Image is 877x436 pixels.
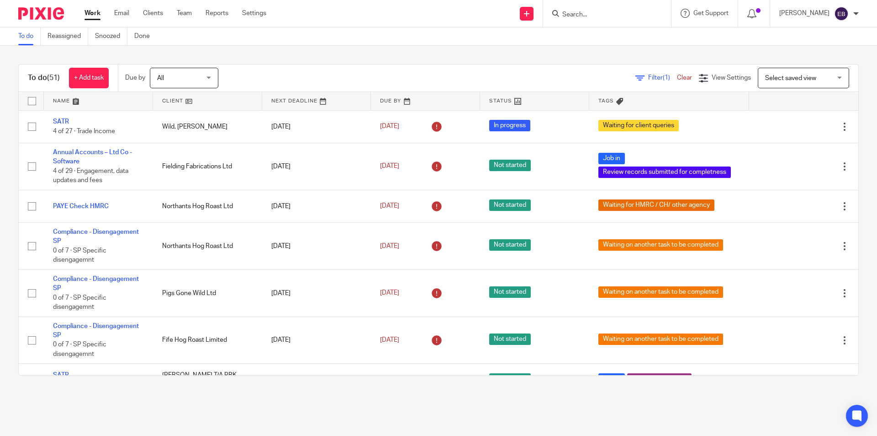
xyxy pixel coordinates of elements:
a: Email [114,9,129,18]
span: Filter [648,75,677,81]
span: (51) [47,74,60,81]
a: Team [177,9,192,18]
td: [DATE] [262,269,371,317]
a: + Add task [69,68,109,88]
h1: To do [28,73,60,83]
td: Northants Hog Roast Ltd [153,190,262,222]
a: Compliance - Disengagement SP [53,276,139,291]
span: [DATE] [380,163,399,170]
td: [DATE] [262,110,371,143]
span: 0 of 7 · SP Specific disengagemnt [53,248,106,264]
td: Northants Hog Roast Ltd [153,223,262,270]
td: Fife Hog Roast Limited [153,317,262,364]
input: Search [561,11,644,19]
span: Waiting on another task to be completed [598,286,723,298]
a: Settings [242,9,266,18]
a: Compliance - Disengagement SP [53,229,139,244]
span: Not started [489,334,531,345]
td: [DATE] [262,317,371,364]
td: [DATE] [262,223,371,270]
span: All [157,75,164,81]
a: Reports [206,9,228,18]
td: Fielding Fabrications Ltd [153,143,262,190]
a: SATR [53,372,69,378]
span: Waiting on another task to be completed [598,334,723,345]
span: [DATE] [380,203,399,210]
span: Job in [598,373,625,385]
img: svg%3E [834,6,849,21]
span: [DATE] [380,124,399,130]
p: Due by [125,73,145,82]
span: In progress [489,120,530,131]
td: [DATE] [262,190,371,222]
a: Reassigned [48,27,88,45]
td: Pigs Gone Wild Ltd [153,269,262,317]
a: Clients [143,9,163,18]
span: Records requested [627,373,692,385]
span: 4 of 27 · Trade Income [53,128,115,135]
a: PAYE Check HMRC [53,203,109,210]
a: SATR [53,118,69,125]
span: Tags [598,98,614,103]
span: (1) [663,75,670,81]
span: Not started [489,239,531,251]
span: Waiting for HMRC / CH/ other agency [598,199,714,211]
span: Review records submitted for completness [598,167,731,178]
a: Clear [677,75,692,81]
span: Job in [598,153,625,164]
td: Wild, [PERSON_NAME] [153,110,262,143]
td: [DATE] [262,364,371,396]
a: To do [18,27,41,45]
span: [DATE] [380,337,399,343]
a: Work [85,9,100,18]
span: Select saved view [765,75,816,81]
span: Get Support [693,10,729,16]
span: View Settings [712,75,751,81]
td: [DATE] [262,143,371,190]
span: Waiting for client queries [598,120,679,131]
a: Snoozed [95,27,127,45]
span: Not started [489,373,531,385]
img: Pixie [18,7,64,20]
span: Not started [489,199,531,211]
span: [DATE] [380,243,399,249]
span: Not started [489,286,531,298]
span: Waiting on another task to be completed [598,239,723,251]
span: Not started [489,160,531,171]
td: [PERSON_NAME] T/A PRK Services [153,364,262,396]
a: Done [134,27,157,45]
a: Annual Accounts – Ltd Co - Software [53,149,132,165]
span: 0 of 7 · SP Specific disengagemnt [53,295,106,311]
p: [PERSON_NAME] [779,9,829,18]
span: 4 of 29 · Engagement, data updates and fees [53,168,128,184]
span: 0 of 7 · SP Specific disengagemnt [53,342,106,358]
a: Compliance - Disengagement SP [53,323,139,339]
span: [DATE] [380,290,399,296]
